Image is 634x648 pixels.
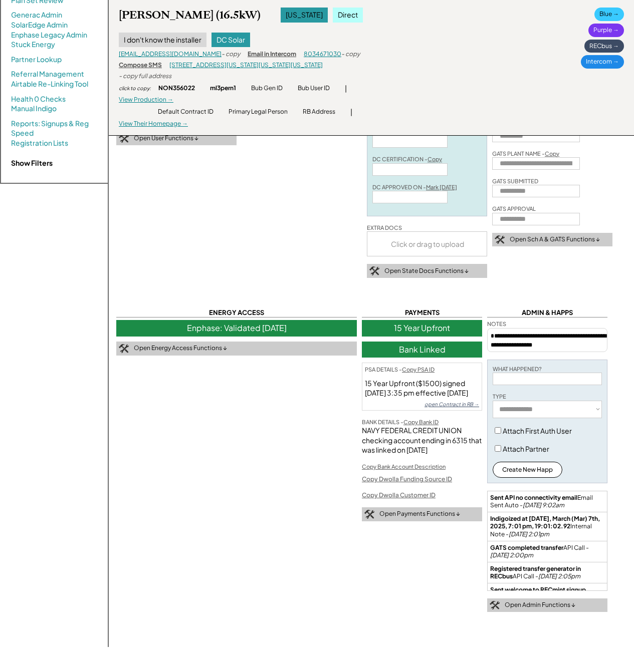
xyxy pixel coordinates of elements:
[362,320,482,336] div: 15 Year Upfront
[581,55,624,69] div: Intercom →
[350,107,352,117] div: |
[490,544,604,559] div: API Call -
[11,158,53,167] strong: Show Filters
[11,55,62,65] a: Partner Lookup
[523,501,564,509] em: [DATE] 9:02am
[372,155,442,163] div: DC CERTIFICATION -
[222,50,240,59] div: - copy
[11,40,55,50] a: Stuck Energy
[362,363,437,376] div: PSA DETAILS -
[11,104,57,114] a: Manual Indigo
[493,462,562,478] button: Create New Happ
[362,475,452,484] div: Copy Dwolla Funding Source ID
[210,84,236,93] div: ml3pern1
[341,50,360,59] div: - copy
[490,551,533,559] em: [DATE] 2:00pm
[11,119,98,138] a: Reports: Signups & Reg Speed
[503,426,572,435] label: Attach First Auth User
[490,515,601,530] strong: Indigoized at [DATE], March (Mar) 7th, 2025, 7:01 pm, 19:01:02.92
[11,20,68,30] a: SolarEdge Admin
[158,84,195,93] div: NON356022
[379,510,460,518] div: Open Payments Functions ↓
[362,491,436,500] div: Copy Dwolla Customer ID
[403,419,439,425] u: Copy Bank ID
[367,232,488,256] div: Click or drag to upload
[119,134,129,143] img: tool-icon.png
[134,134,198,143] div: Open User Functions ↓
[490,494,577,501] strong: Sent API no connectivity email
[422,401,482,410] div: open Contract in RB →
[495,235,505,244] img: tool-icon.png
[11,69,84,79] a: Referral Management
[505,601,575,609] div: Open Admin Functions ↓
[509,530,549,538] em: [DATE] 2:01pm
[487,320,506,328] div: NOTES
[490,586,604,601] div: Email Sent Auto -
[11,30,87,40] a: Enphase Legacy Admin
[11,94,66,104] a: Health 0 Checks
[493,365,542,373] div: WHAT HAPPENED?
[248,50,296,59] div: Email in Intercom
[304,50,341,58] a: 8034671030
[11,138,68,148] a: Registration Lists
[229,108,288,116] div: Primary Legal Person
[487,308,607,317] div: ADMIN & HAPPS
[490,494,604,509] div: Email Sent Auto -
[490,586,587,601] strong: Sent welcome to RECmint signup email
[303,108,335,116] div: RB Address
[426,184,457,190] u: Mark [DATE]
[119,50,222,58] a: [EMAIL_ADDRESS][DOMAIN_NAME]
[345,84,347,94] div: |
[119,61,162,70] div: Compose SMS
[11,10,62,20] a: Generac Admin
[492,205,536,212] div: GATS APPROVAL
[503,444,549,453] label: Attach Partner
[158,108,214,116] div: Default Contract ID
[372,183,457,191] div: DC APPROVED ON -
[119,72,171,81] div: - copy full address
[362,418,439,426] div: BANK DETAILS -
[119,96,173,104] div: View Production →
[588,24,624,37] div: Purple →
[492,150,559,157] div: GATS PLANT NAME -
[11,79,88,89] a: Airtable Re-Linking Tool
[169,61,323,69] a: [STREET_ADDRESS][US_STATE][US_STATE][US_STATE]
[594,8,624,21] div: Blue →
[367,224,402,231] div: EXTRA DOCS
[119,8,261,22] div: [PERSON_NAME] (16.5kW)
[545,150,559,157] u: Copy
[369,266,379,275] img: tool-icon.png
[362,376,482,401] div: 15 Year Upfront ($1500) signed [DATE] 3:35 pm effective [DATE]
[134,344,227,353] div: Open Energy Access Functions ↓
[119,85,151,92] div: click to copy:
[298,84,330,93] div: Bub User ID
[490,601,500,610] img: tool-icon.png
[490,565,604,580] div: API Call -
[402,366,435,373] u: Copy PSA ID
[362,308,482,317] div: PAYMENTS
[493,393,506,400] div: TYPE
[384,267,469,275] div: Open State Docs Functions ↓
[490,565,582,580] strong: Registered transfer generator in RECbus
[538,572,580,580] em: [DATE] 2:05pm
[119,120,188,128] div: View Their Homepage →
[119,33,206,48] div: I don't know the installer
[584,40,624,53] div: RECbus →
[119,344,129,353] img: tool-icon.png
[490,544,563,551] strong: GATS completed transfer
[333,8,363,23] div: Direct
[362,463,446,470] div: Copy Bank Account Description
[362,426,482,455] div: NAVY FEDERAL CREDIT UNION checking account ending in 6315 that was linked on [DATE]
[281,8,328,23] div: [US_STATE]
[364,510,374,519] img: tool-icon.png
[116,320,357,336] div: Enphase: Validated [DATE]
[428,156,442,162] u: Copy
[362,342,482,358] div: Bank Linked
[116,308,357,317] div: ENERGY ACCESS
[510,235,600,244] div: Open Sch A & GATS Functions ↓
[490,515,604,538] div: Internal Note -
[212,33,250,48] div: DC Solar
[251,84,283,93] div: Bub Gen ID
[492,177,538,185] div: GATS SUBMITTED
